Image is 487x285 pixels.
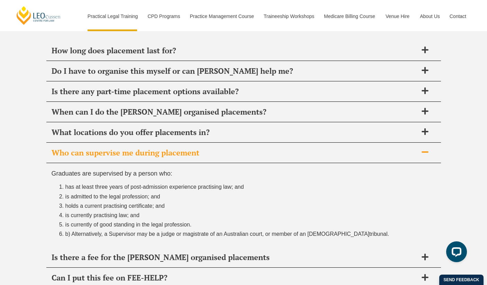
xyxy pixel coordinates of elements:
span: Who can supervise me during placement [52,148,418,158]
li: tribunal. [65,229,436,239]
a: Venue Hire [380,1,415,31]
span: has at least three years of post-admission experience practising law; and [65,184,244,190]
span: Do I have to organise this myself or can [PERSON_NAME] help me? [52,66,418,76]
span: holds a current practising certificate; and [65,203,165,209]
a: CPD Programs [142,1,184,31]
a: Contact [444,1,471,31]
a: Practice Management Course [185,1,259,31]
a: Practical Legal Training [82,1,143,31]
span: When can I do the [PERSON_NAME] organised placements? [52,107,418,117]
span: is admitted to the legal profession; and [65,194,160,199]
span: is currently practising law; and [65,212,139,218]
a: Traineeship Workshops [259,1,319,31]
iframe: LiveChat chat widget [441,239,470,268]
span: How long does placement last for? [52,46,418,55]
span: b) Alternatively, a Supervisor may be a judge or magistrate of an Australian court, or member of ... [65,231,370,237]
span: is currently of good standing in the legal profession. [65,222,192,228]
a: [PERSON_NAME] Centre for Law [16,6,62,25]
a: Medicare Billing Course [319,1,380,31]
span: What locations do you offer placements in? [52,127,418,137]
span: Graduates are supervised by a person who: [52,170,172,177]
span: Is there a fee for the [PERSON_NAME] organised placements [52,252,418,262]
span: Can I put this fee on FEE-HELP? [52,273,418,283]
a: About Us [415,1,444,31]
span: Is there any part-time placement options available? [52,87,418,96]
